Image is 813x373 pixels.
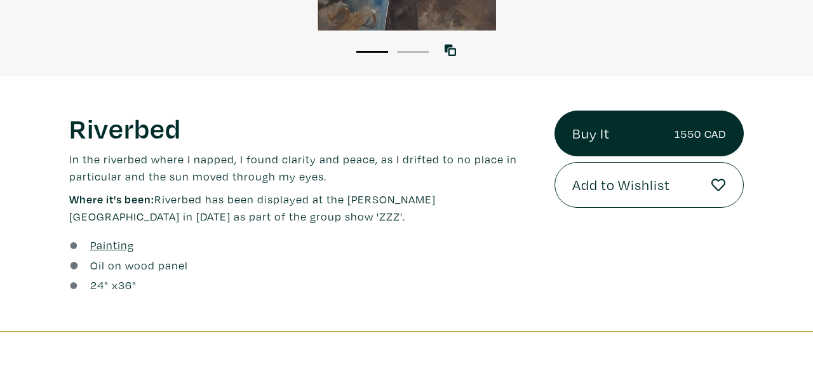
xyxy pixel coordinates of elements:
[554,162,744,208] button: Add to Wishlist
[69,191,535,225] p: Riverbed has been displayed at the [PERSON_NAME][GEOGRAPHIC_DATA] in [DATE] as part of the group ...
[90,278,104,292] span: 24
[118,278,132,292] span: 36
[90,276,137,294] div: " x "
[69,111,535,145] h1: Riverbed
[554,111,744,156] a: Buy It1550 CAD
[90,238,134,252] u: Painting
[397,51,429,53] button: 2 of 2
[69,192,154,207] span: Where it's been:
[572,174,670,196] span: Add to Wishlist
[356,51,388,53] button: 1 of 2
[69,151,535,185] p: In the riverbed where I napped, I found clarity and peace, as I drifted to no place in particular...
[675,125,726,142] small: 1550 CAD
[90,236,134,254] a: Painting
[90,257,188,274] a: Oil on wood panel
